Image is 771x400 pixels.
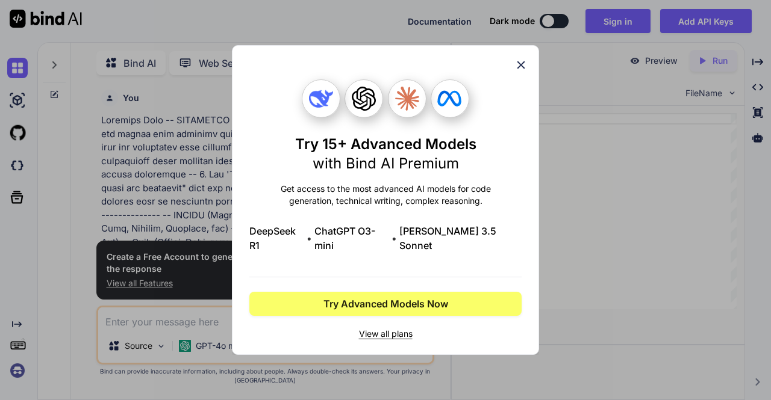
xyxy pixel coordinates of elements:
img: Deepseek [309,87,333,111]
span: View all plans [249,328,522,340]
span: DeepSeek R1 [249,224,304,253]
button: Try Advanced Models Now [249,292,522,316]
span: Try Advanced Models Now [323,297,448,311]
span: ChatGPT O3-mini [314,224,389,253]
p: Get access to the most advanced AI models for code generation, technical writing, complex reasoning. [249,183,522,207]
span: [PERSON_NAME] 3.5 Sonnet [399,224,522,253]
span: • [392,231,397,245]
span: • [307,231,312,245]
h1: Try 15+ Advanced Models [295,135,476,173]
span: with Bind AI Premium [313,155,459,172]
